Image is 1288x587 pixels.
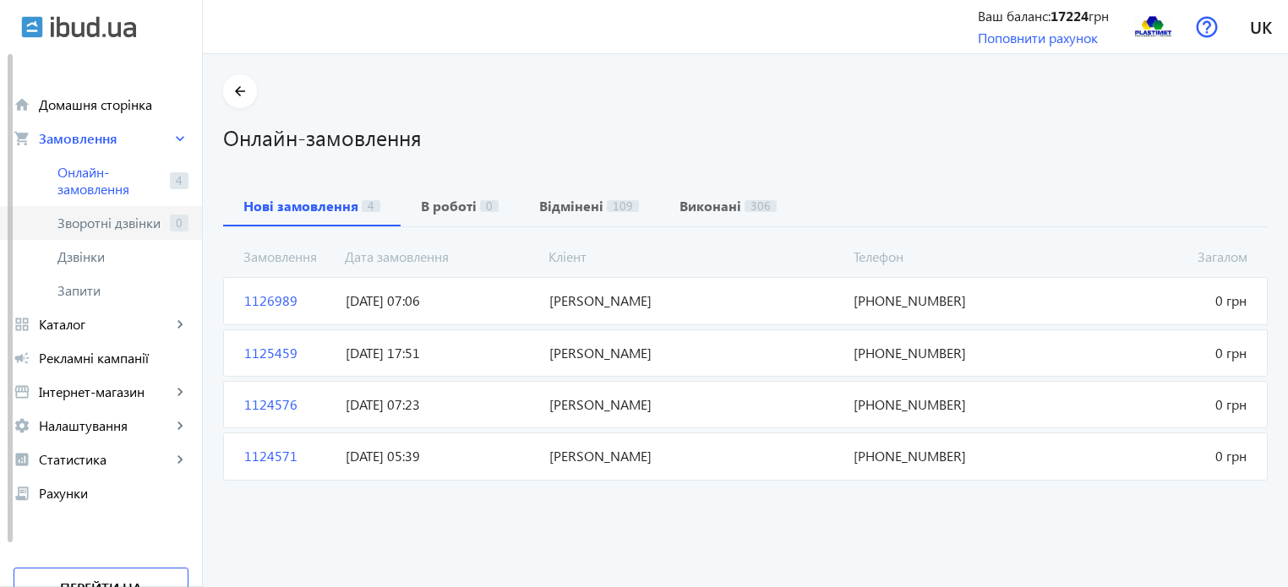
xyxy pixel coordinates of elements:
[978,29,1098,46] a: Поповнити рахунок
[51,16,136,38] img: ibud_text.svg
[1051,7,1089,24] b: 17224
[978,7,1109,25] div: Ваш баланс: грн
[1051,447,1253,465] span: 0 грн
[14,316,30,333] mat-icon: grid_view
[237,291,339,310] span: 1126989
[172,130,188,147] mat-icon: keyboard_arrow_right
[543,447,848,465] span: [PERSON_NAME]
[607,200,639,212] span: 109
[57,248,188,265] span: Дзвінки
[243,199,358,213] b: Нові замовлення
[1051,291,1253,310] span: 0 грн
[847,247,1051,266] span: Телефон
[1134,8,1172,46] img: 1429598909-14295989096-plastimetlogopidpis.png
[57,215,163,231] span: Зворотні дзвінки
[745,200,777,212] span: 306
[14,417,30,434] mat-icon: settings
[21,16,43,38] img: ibud.svg
[421,199,477,213] b: В роботі
[14,451,30,468] mat-icon: analytics
[1196,16,1218,38] img: help.svg
[237,395,339,414] span: 1124576
[172,383,188,400] mat-icon: keyboard_arrow_right
[57,282,188,299] span: Запити
[339,291,542,310] span: [DATE] 07:06
[339,395,542,414] span: [DATE] 07:23
[847,344,1050,362] span: [PHONE_NUMBER]
[14,96,30,113] mat-icon: home
[679,199,741,213] b: Виконані
[39,350,188,367] span: Рекламні кампанії
[14,350,30,367] mat-icon: campaign
[172,316,188,333] mat-icon: keyboard_arrow_right
[39,316,172,333] span: Каталог
[172,417,188,434] mat-icon: keyboard_arrow_right
[847,291,1050,310] span: [PHONE_NUMBER]
[1250,16,1272,37] span: uk
[39,485,188,502] span: Рахунки
[14,485,30,502] mat-icon: receipt_long
[847,395,1050,414] span: [PHONE_NUMBER]
[237,447,339,465] span: 1124571
[338,247,542,266] span: Дата замовлення
[57,164,163,198] span: Онлайн-замовлення
[362,200,380,212] span: 4
[1051,344,1253,362] span: 0 грн
[172,451,188,468] mat-icon: keyboard_arrow_right
[14,130,30,147] mat-icon: shopping_cart
[39,417,172,434] span: Налаштування
[480,200,499,212] span: 0
[339,344,542,362] span: [DATE] 17:51
[237,344,339,362] span: 1125459
[339,447,542,465] span: [DATE] 05:39
[230,81,251,102] mat-icon: arrow_back
[539,199,603,213] b: Відмінені
[170,215,188,231] span: 0
[39,383,172,400] span: Інтернет-магазин
[543,395,848,414] span: [PERSON_NAME]
[223,122,1268,152] h1: Онлайн-замовлення
[543,344,848,362] span: [PERSON_NAME]
[170,172,188,189] span: 4
[542,247,847,266] span: Кліент
[847,447,1050,465] span: [PHONE_NUMBER]
[543,291,848,310] span: [PERSON_NAME]
[39,130,172,147] span: Замовлення
[1051,247,1254,266] span: Загалом
[39,96,188,113] span: Домашня сторінка
[1051,395,1253,414] span: 0 грн
[237,247,338,266] span: Замовлення
[14,383,30,400] mat-icon: storefront
[39,451,172,468] span: Статистика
